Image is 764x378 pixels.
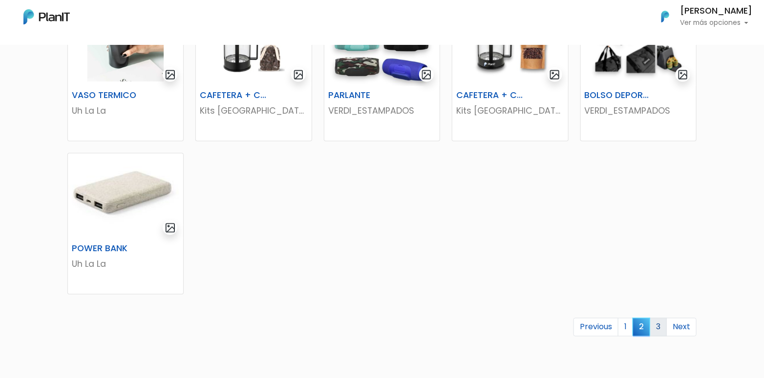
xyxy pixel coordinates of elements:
[655,6,676,27] img: PlanIt Logo
[194,90,274,100] h6: CAFETERA + CHOCOLATE
[67,153,184,295] a: gallery-light POWER BANK Uh La La
[328,104,436,117] p: VERDI_ESTAMPADOS
[633,318,650,336] span: 2
[165,69,176,80] img: gallery-light
[649,4,752,29] button: PlanIt Logo [PERSON_NAME] Ver más opciones
[165,222,176,234] img: gallery-light
[66,243,146,254] h6: POWER BANK
[68,154,183,239] img: thumb_WhatsApp_Image_2025-06-21_at_11.38.19.jpeg
[72,104,179,117] p: Uh La La
[322,90,402,100] h6: PARLANTE
[678,69,689,80] img: gallery-light
[650,318,667,337] a: 3
[680,7,752,16] h6: [PERSON_NAME]
[421,69,432,80] img: gallery-light
[200,104,307,117] p: Kits [GEOGRAPHIC_DATA]
[293,69,304,80] img: gallery-light
[666,318,697,337] a: Next
[618,318,633,337] a: 1
[680,20,752,26] p: Ver más opciones
[72,258,179,270] p: Uh La La
[66,90,146,100] h6: VASO TERMICO
[23,9,70,24] img: PlanIt Logo
[579,90,658,100] h6: BOLSO DEPORTIVO
[456,104,564,117] p: Kits [GEOGRAPHIC_DATA]
[450,90,530,100] h6: CAFETERA + CAFÉ
[585,104,692,117] p: VERDI_ESTAMPADOS
[573,318,618,337] a: Previous
[50,9,141,28] div: ¿Necesitás ayuda?
[549,69,560,80] img: gallery-light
